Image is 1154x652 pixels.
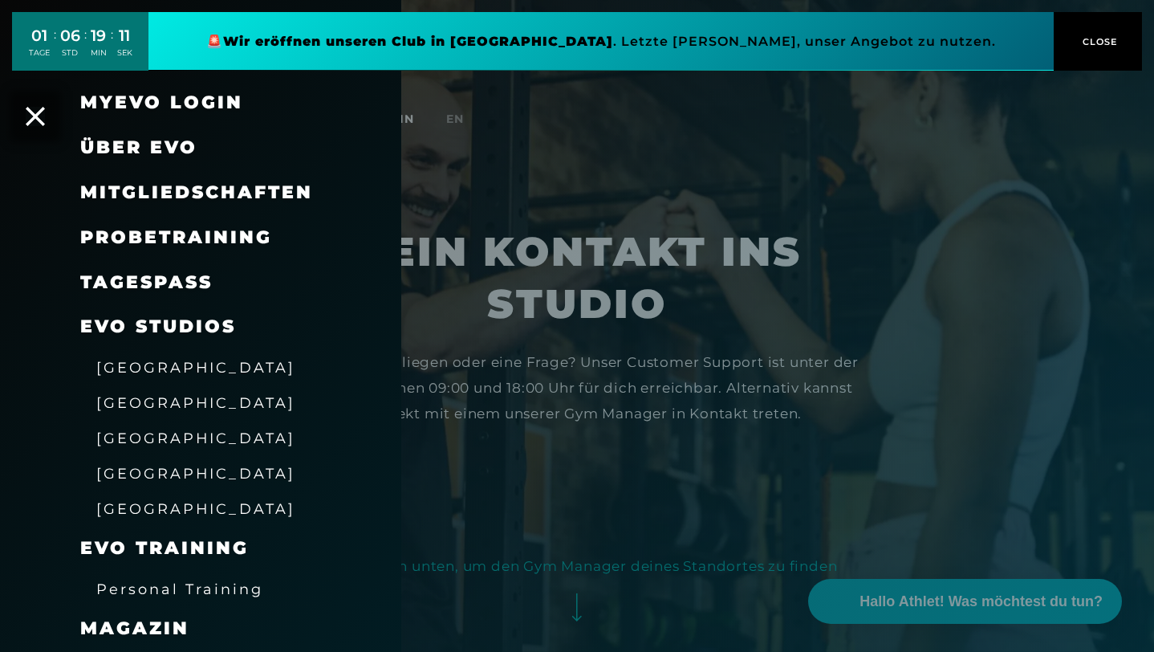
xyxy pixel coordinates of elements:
[84,26,87,68] div: :
[29,47,50,59] div: TAGE
[91,24,107,47] div: 19
[91,47,107,59] div: MIN
[117,47,132,59] div: SEK
[60,47,80,59] div: STD
[60,24,80,47] div: 06
[1054,12,1142,71] button: CLOSE
[54,26,56,68] div: :
[117,24,132,47] div: 11
[111,26,113,68] div: :
[80,92,243,113] a: MyEVO Login
[1079,35,1118,49] span: CLOSE
[80,137,197,158] span: Über EVO
[29,24,50,47] div: 01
